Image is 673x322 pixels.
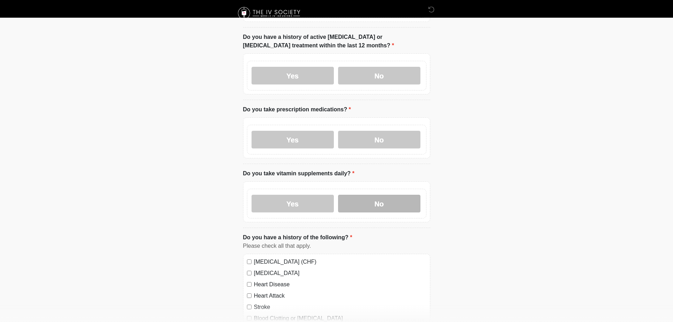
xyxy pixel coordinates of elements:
[247,293,252,298] input: Heart Attack
[243,242,430,250] div: Please check all that apply.
[243,33,430,50] label: Do you have a history of active [MEDICAL_DATA] or [MEDICAL_DATA] treatment within the last 12 mon...
[254,292,426,300] label: Heart Attack
[247,271,252,275] input: [MEDICAL_DATA]
[338,67,420,84] label: No
[254,280,426,289] label: Heart Disease
[247,282,252,287] input: Heart Disease
[243,233,352,242] label: Do you have a history of the following?
[252,67,334,84] label: Yes
[338,131,420,148] label: No
[252,131,334,148] label: Yes
[252,195,334,212] label: Yes
[243,169,355,178] label: Do you take vitamin supplements daily?
[338,195,420,212] label: No
[254,269,426,277] label: [MEDICAL_DATA]
[254,258,426,266] label: [MEDICAL_DATA] (CHF)
[254,303,426,311] label: Stroke
[247,316,252,321] input: Blood Clotting or [MEDICAL_DATA]
[247,305,252,309] input: Stroke
[236,5,303,21] img: The IV Society Logo
[243,105,351,114] label: Do you take prescription medications?
[247,259,252,264] input: [MEDICAL_DATA] (CHF)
